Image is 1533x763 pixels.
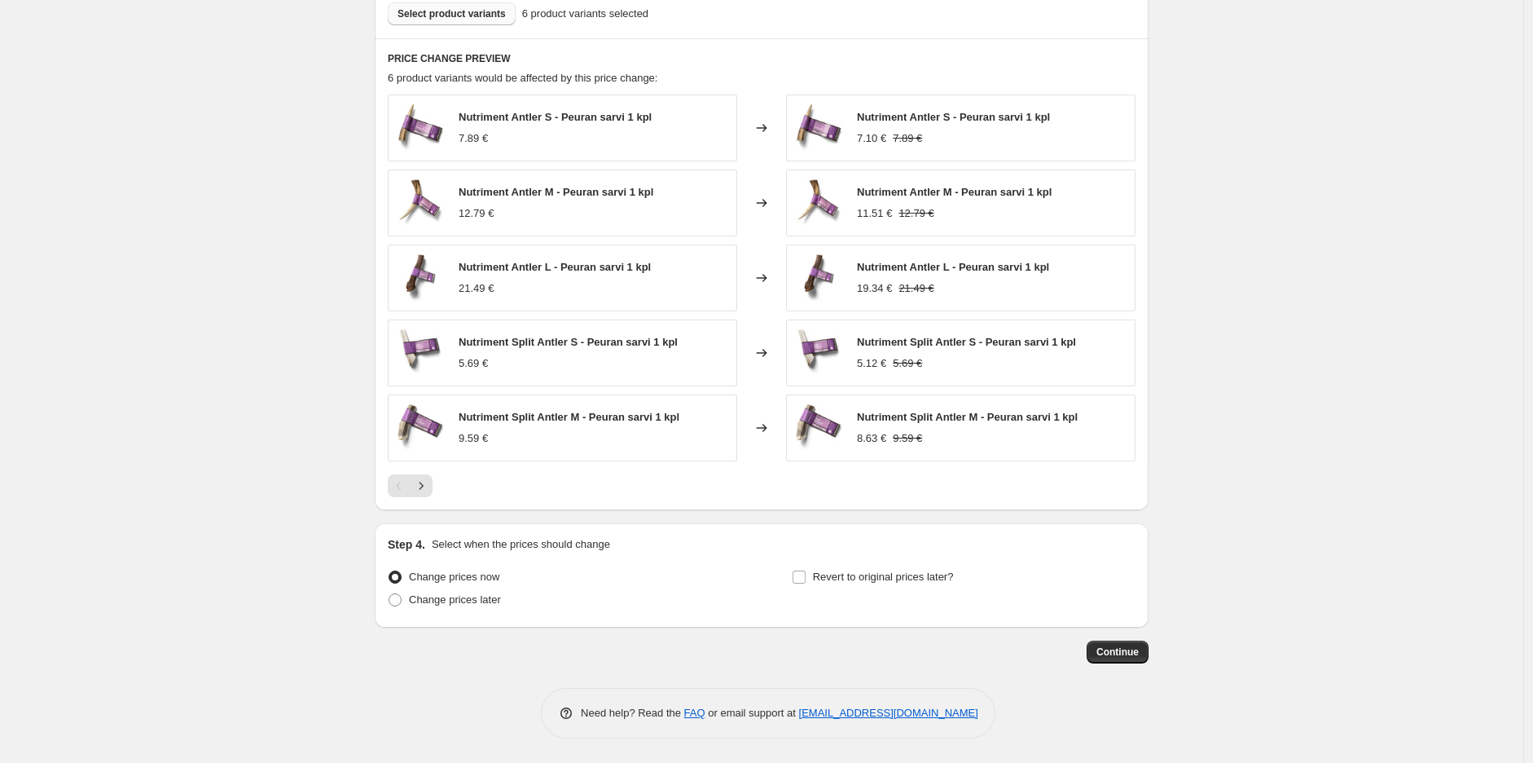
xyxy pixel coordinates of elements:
[459,186,653,198] span: Nutriment Antler M - Peuran sarvi 1 kpl
[893,130,922,147] strike: 7.89 €
[813,571,954,583] span: Revert to original prices later?
[432,536,610,553] p: Select when the prices should change
[857,336,1076,348] span: Nutriment Split Antler S - Peuran sarvi 1 kpl
[459,411,679,423] span: Nutriment Split Antler M - Peuran sarvi 1 kpl
[898,205,933,222] strike: 12.79 €
[795,179,844,227] img: Nutriment-Antler-tuotekuva-M_01_80x.jpg
[397,179,446,227] img: Nutriment-Antler-tuotekuva-M_01_80x.jpg
[398,7,506,20] span: Select product variants
[397,329,446,377] img: Nutriment-Split-tuotekuva-S_01_80x.jpg
[459,130,488,147] div: 7.89 €
[581,707,684,719] span: Need help? Read the
[893,355,922,372] strike: 5.69 €
[522,6,648,22] span: 6 product variants selected
[857,280,892,297] div: 19.34 €
[795,254,844,302] img: Nutriment-Antler-tuotekuva-L_01_80x.jpg
[388,72,657,84] span: 6 product variants would be affected by this price change:
[397,254,446,302] img: Nutriment-Antler-tuotekuva-L_01_80x.jpg
[409,593,501,606] span: Change prices later
[684,707,705,719] a: FAQ
[397,104,446,152] img: Nutriment-Antler-tuotekuva-S_01_80x.jpg
[857,411,1078,423] span: Nutriment Split Antler M - Peuran sarvi 1 kpl
[898,280,933,297] strike: 21.49 €
[857,430,886,447] div: 8.63 €
[795,104,844,152] img: Nutriment-Antler-tuotekuva-S_01_80x.jpg
[893,430,922,447] strike: 9.59 €
[397,404,446,452] img: Nutriment-Split-tuotekuva-M_01_80x.jpg
[459,261,651,273] span: Nutriment Antler L - Peuran sarvi 1 kpl
[857,205,892,222] div: 11.51 €
[857,130,886,147] div: 7.10 €
[857,111,1050,123] span: Nutriment Antler S - Peuran sarvi 1 kpl
[705,707,799,719] span: or email support at
[388,536,425,553] h2: Step 4.
[795,404,844,452] img: Nutriment-Split-tuotekuva-M_01_80x.jpg
[388,52,1135,65] h6: PRICE CHANGE PREVIEW
[799,707,978,719] a: [EMAIL_ADDRESS][DOMAIN_NAME]
[459,336,678,348] span: Nutriment Split Antler S - Peuran sarvi 1 kpl
[857,261,1049,273] span: Nutriment Antler L - Peuran sarvi 1 kpl
[459,111,652,123] span: Nutriment Antler S - Peuran sarvi 1 kpl
[795,329,844,377] img: Nutriment-Split-tuotekuva-S_01_80x.jpg
[459,205,494,222] div: 12.79 €
[1096,646,1139,659] span: Continue
[459,280,494,297] div: 21.49 €
[410,474,433,497] button: Next
[388,474,433,497] nav: Pagination
[459,430,488,447] div: 9.59 €
[857,186,1052,198] span: Nutriment Antler M - Peuran sarvi 1 kpl
[409,571,499,583] span: Change prices now
[459,355,488,372] div: 5.69 €
[1087,641,1149,664] button: Continue
[388,2,516,25] button: Select product variants
[857,355,886,372] div: 5.12 €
